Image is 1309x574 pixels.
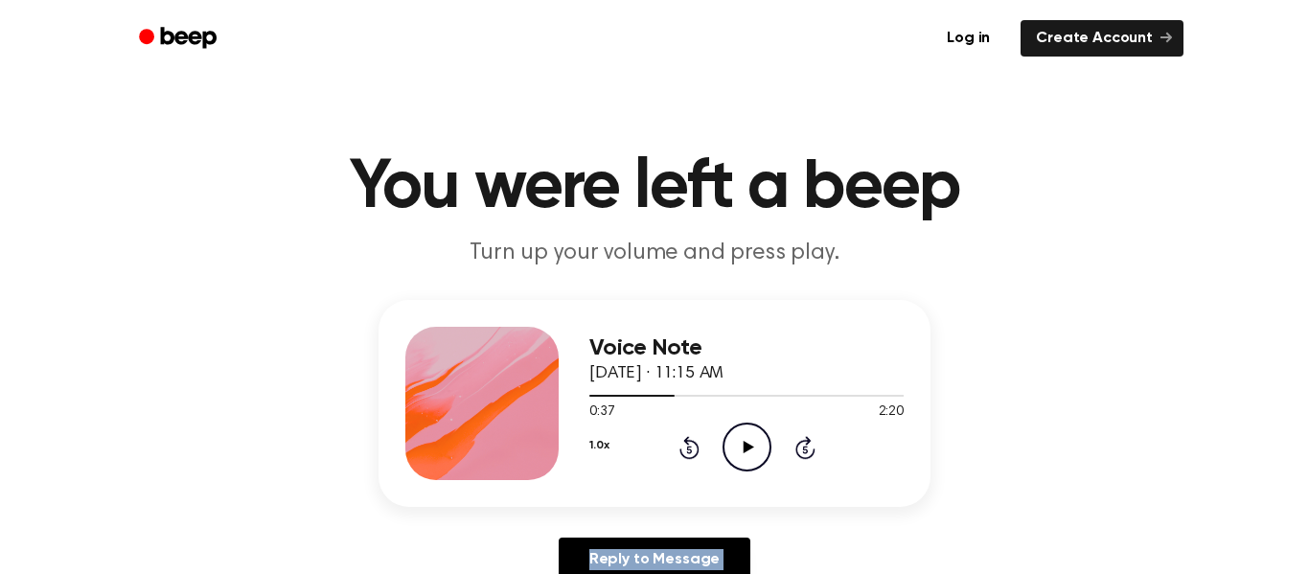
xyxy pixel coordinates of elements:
[1021,20,1183,57] a: Create Account
[589,402,614,423] span: 0:37
[589,429,609,462] button: 1.0x
[126,20,234,57] a: Beep
[589,365,723,382] span: [DATE] · 11:15 AM
[589,335,904,361] h3: Voice Note
[164,153,1145,222] h1: You were left a beep
[879,402,904,423] span: 2:20
[287,238,1022,269] p: Turn up your volume and press play.
[928,16,1009,60] a: Log in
